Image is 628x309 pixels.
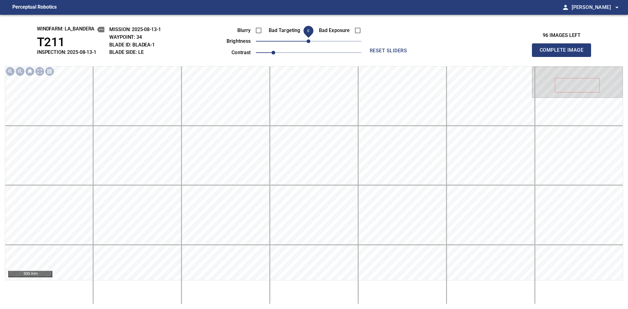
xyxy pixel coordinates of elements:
[532,43,591,57] button: Complete Image
[25,66,35,76] div: Go home
[569,1,621,14] button: [PERSON_NAME]
[109,49,161,55] h2: BLADE SIDE: LE
[109,42,161,48] h2: BLADE ID: bladeA-1
[364,45,413,57] button: reset sliders
[37,26,104,33] h2: windfarm: La_Bandera
[216,50,251,55] label: contrast
[562,4,569,11] span: person
[97,26,104,33] button: copy message details
[37,35,104,50] h1: T211
[532,33,591,38] h3: 96 images left
[15,66,25,76] div: Zoom out
[12,2,57,12] figcaption: Perceptual Robotics
[37,49,104,55] h2: INSPECTION: 2025-08-13-1
[109,34,161,40] h2: WAYPOINT: 34
[216,28,251,33] label: Blurry
[316,28,350,33] label: Bad Exposure
[539,46,584,54] span: Complete Image
[572,3,621,12] span: [PERSON_NAME]
[5,66,15,76] div: Zoom in
[35,66,45,76] div: Toggle full page
[613,4,621,11] span: arrow_drop_down
[266,28,300,33] label: Bad Targeting
[307,29,309,33] span: 0
[109,26,161,32] h2: MISSION: 2025-08-13-1
[216,39,251,44] label: brightness
[366,46,411,55] span: reset sliders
